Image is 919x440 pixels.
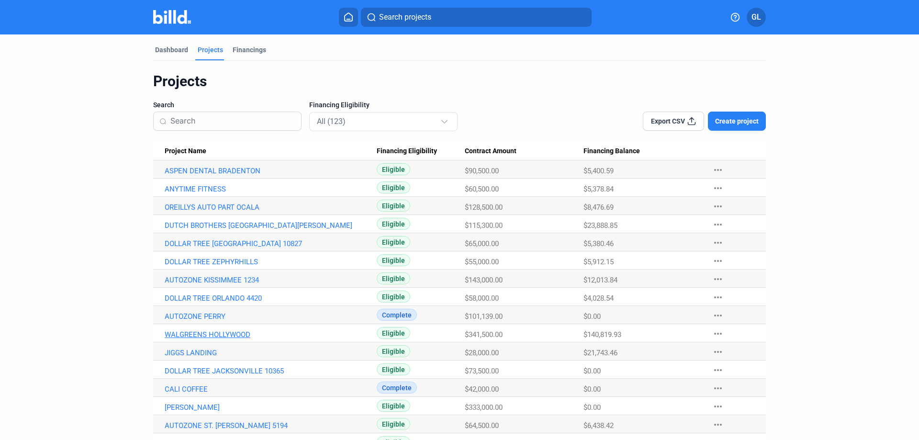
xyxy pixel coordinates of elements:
[377,345,410,357] span: Eligible
[165,312,377,321] a: AUTOZONE PERRY
[465,294,499,303] span: $58,000.00
[465,421,499,430] span: $64,500.00
[165,221,377,230] a: DUTCH BROTHERS [GEOGRAPHIC_DATA][PERSON_NAME]
[583,367,601,375] span: $0.00
[712,310,724,321] mat-icon: more_horiz
[165,349,377,357] a: JIGGS LANDING
[465,367,499,375] span: $73,500.00
[465,185,499,193] span: $60,500.00
[712,346,724,358] mat-icon: more_horiz
[465,167,499,175] span: $90,500.00
[583,147,703,156] div: Financing Balance
[583,167,614,175] span: $5,400.59
[165,421,377,430] a: AUTOZONE ST. [PERSON_NAME] 5194
[377,181,410,193] span: Eligible
[465,203,503,212] span: $128,500.00
[712,237,724,248] mat-icon: more_horiz
[377,163,410,175] span: Eligible
[583,294,614,303] span: $4,028.54
[377,236,410,248] span: Eligible
[712,401,724,412] mat-icon: more_horiz
[165,147,377,156] div: Project Name
[165,403,377,412] a: [PERSON_NAME]
[165,330,377,339] a: WALGREENS HOLLYWOOD
[155,45,188,55] div: Dashboard
[583,312,601,321] span: $0.00
[165,185,377,193] a: ANYTIME FITNESS
[153,10,191,24] img: Billd Company Logo
[651,116,685,126] span: Export CSV
[583,185,614,193] span: $5,378.84
[465,349,499,357] span: $28,000.00
[465,276,503,284] span: $143,000.00
[712,255,724,267] mat-icon: more_horiz
[309,100,370,110] span: Financing Eligibility
[583,203,614,212] span: $8,476.69
[583,221,617,230] span: $23,888.85
[712,419,724,430] mat-icon: more_horiz
[465,312,503,321] span: $101,139.00
[712,273,724,285] mat-icon: more_horiz
[379,11,431,23] span: Search projects
[377,200,410,212] span: Eligible
[712,182,724,194] mat-icon: more_horiz
[583,239,614,248] span: $5,380.46
[465,147,583,156] div: Contract Amount
[377,382,417,394] span: Complete
[198,45,223,55] div: Projects
[747,8,766,27] button: GL
[712,383,724,394] mat-icon: more_horiz
[377,272,410,284] span: Eligible
[377,327,410,339] span: Eligible
[165,203,377,212] a: OREILLYS AUTO PART OCALA
[712,164,724,176] mat-icon: more_horiz
[708,112,766,131] button: Create project
[165,294,377,303] a: DOLLAR TREE ORLANDO 4420
[233,45,266,55] div: Financings
[583,403,601,412] span: $0.00
[377,218,410,230] span: Eligible
[377,291,410,303] span: Eligible
[165,276,377,284] a: AUTOZONE KISSIMMEE 1234
[165,258,377,266] a: DOLLAR TREE ZEPHYRHILLS
[583,276,617,284] span: $12,013.84
[583,385,601,394] span: $0.00
[583,349,617,357] span: $21,743.46
[712,201,724,212] mat-icon: more_horiz
[583,258,614,266] span: $5,912.15
[165,167,377,175] a: ASPEN DENTAL BRADENTON
[583,421,614,430] span: $6,438.42
[377,254,410,266] span: Eligible
[465,403,503,412] span: $333,000.00
[643,112,704,131] button: Export CSV
[751,11,761,23] span: GL
[715,116,759,126] span: Create project
[377,147,437,156] span: Financing Eligibility
[583,147,640,156] span: Financing Balance
[361,8,592,27] button: Search projects
[377,363,410,375] span: Eligible
[377,418,410,430] span: Eligible
[170,111,295,131] input: Search
[465,330,503,339] span: $341,500.00
[583,330,621,339] span: $140,819.93
[153,100,174,110] span: Search
[377,400,410,412] span: Eligible
[712,292,724,303] mat-icon: more_horiz
[377,147,465,156] div: Financing Eligibility
[465,147,516,156] span: Contract Amount
[165,367,377,375] a: DOLLAR TREE JACKSONVILLE 10365
[465,221,503,230] span: $115,300.00
[712,219,724,230] mat-icon: more_horiz
[712,328,724,339] mat-icon: more_horiz
[153,72,766,90] div: Projects
[317,117,346,126] mat-select-trigger: All (123)
[377,309,417,321] span: Complete
[465,239,499,248] span: $65,000.00
[465,258,499,266] span: $55,000.00
[165,385,377,394] a: CALI COFFEE
[165,239,377,248] a: DOLLAR TREE [GEOGRAPHIC_DATA] 10827
[712,364,724,376] mat-icon: more_horiz
[165,147,206,156] span: Project Name
[465,385,499,394] span: $42,000.00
